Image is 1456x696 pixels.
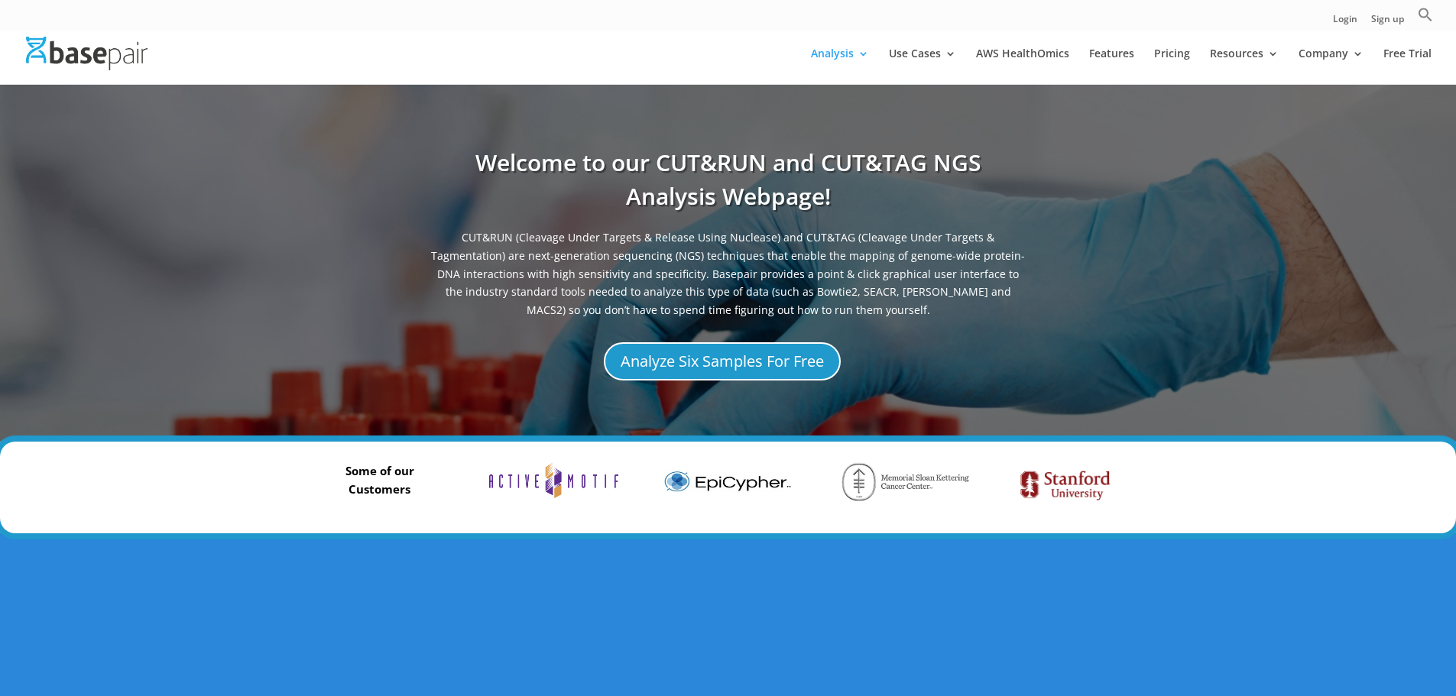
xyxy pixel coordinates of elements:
a: Company [1299,48,1364,84]
a: Sign up [1371,15,1404,31]
a: Analysis [811,48,869,84]
a: Login [1333,15,1357,31]
a: Pricing [1154,48,1190,84]
a: Search Icon Link [1418,7,1433,31]
img: basepair-trusted-by-epicypher [663,462,792,500]
h1: Welcome to our CUT&RUN and CUT&TAG NGS Analysis Webpage! [430,146,1026,228]
strong: Some of our Customers [345,463,414,497]
a: Analyze Six Samples For Free [604,342,841,380]
a: Free Trial [1383,48,1432,84]
a: Features [1089,48,1134,84]
span: CUT&RUN (Cleavage Under Targets & Release Using Nuclease) and CUT&TAG (Cleavage Under Targets & T... [430,228,1026,327]
img: Basepair [26,37,148,70]
img: stanford [1012,462,1119,509]
img: Memorial Sloan-Kettering Cancer Institute [838,462,973,501]
a: AWS HealthOmics [976,48,1069,84]
a: Use Cases [889,48,956,84]
img: Active_Motif_Logo-700x181 [489,462,618,498]
a: Resources [1210,48,1279,84]
svg: Search [1418,7,1433,22]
